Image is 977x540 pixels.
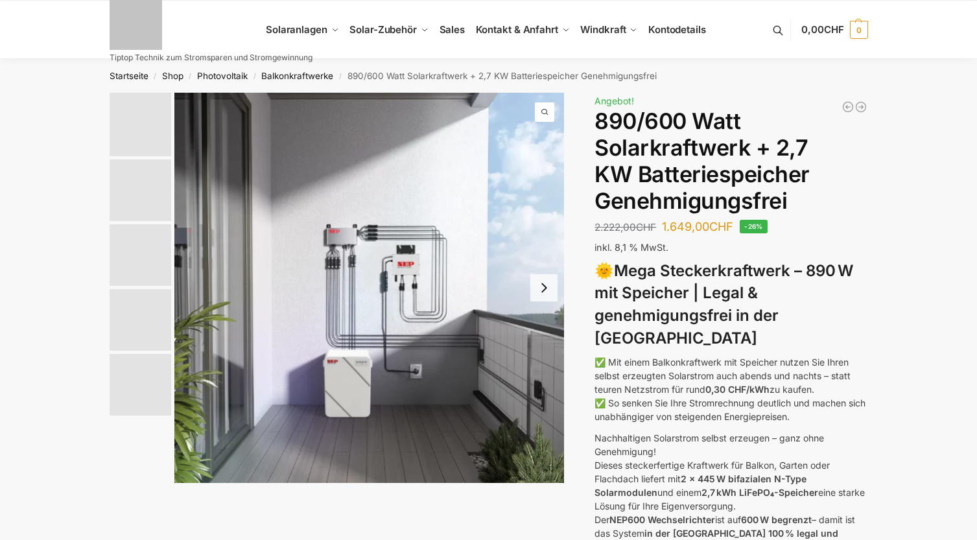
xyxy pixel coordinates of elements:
a: Startseite [110,71,148,81]
span: inkl. 8,1 % MwSt. [594,242,668,253]
nav: Breadcrumb [86,59,891,93]
img: BDS1000 [110,289,171,351]
p: ✅ Mit einem Balkonkraftwerk mit Speicher nutzen Sie Ihren selbst erzeugten Solarstrom auch abends... [594,355,867,423]
a: Kontodetails [643,1,711,59]
span: / [148,71,162,82]
img: Bificial im Vergleich zu billig Modulen [110,224,171,286]
bdi: 2.222,00 [594,221,656,233]
span: Solaranlagen [266,23,327,36]
span: Solar-Zubehör [349,23,417,36]
img: Bificial 30 % mehr Leistung [110,354,171,416]
span: / [183,71,197,82]
a: Photovoltaik [197,71,248,81]
a: Shop [162,71,183,81]
span: Kontodetails [648,23,706,36]
a: Sales [434,1,470,59]
h1: 890/600 Watt Solarkraftwerk + 2,7 KW Batteriespeicher Genehmigungsfrei [594,108,867,214]
span: / [248,71,261,82]
a: Solar-Zubehör [344,1,434,59]
span: 0,00 [801,23,843,36]
span: Windkraft [580,23,626,36]
span: / [333,71,347,82]
a: Kontakt & Anfahrt [470,1,575,59]
span: CHF [709,220,733,233]
strong: NEP600 Wechselrichter [609,514,715,525]
a: 0,00CHF 0 [801,10,867,49]
a: Balkonkraftwerke [261,71,333,81]
bdi: 1.649,00 [662,220,733,233]
a: Steckerkraftwerk mit 2,7kwh-SpeicherBalkonkraftwerk mit 27kw Speicher [174,93,565,483]
p: Tiptop Technik zum Stromsparen und Stromgewinnung [110,54,312,62]
span: Angebot! [594,95,634,106]
span: 0 [850,21,868,39]
strong: 600 W begrenzt [741,514,812,525]
a: Balkonkraftwerk 890 Watt Solarmodulleistung mit 2kW/h Zendure Speicher [854,100,867,113]
a: Balkonkraftwerk 600/810 Watt Fullblack [842,100,854,113]
span: CHF [636,221,656,233]
h3: 🌞 [594,260,867,350]
strong: 0,30 CHF/kWh [705,384,770,395]
strong: 2,7 kWh LiFePO₄-Speicher [701,487,818,498]
img: Balkonkraftwerk mit 2,7kw Speicher [110,159,171,221]
img: Balkonkraftwerk mit 2,7kw Speicher [174,93,565,483]
span: CHF [824,23,844,36]
a: Windkraft [575,1,643,59]
span: Kontakt & Anfahrt [476,23,558,36]
strong: 2 x 445 W bifazialen N-Type Solarmodulen [594,473,806,498]
strong: Mega Steckerkraftwerk – 890 W mit Speicher | Legal & genehmigungsfrei in der [GEOGRAPHIC_DATA] [594,261,853,347]
span: -26% [740,220,768,233]
span: Sales [440,23,465,36]
button: Next slide [530,274,558,301]
img: Balkonkraftwerk mit 2,7kw Speicher [110,93,171,156]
